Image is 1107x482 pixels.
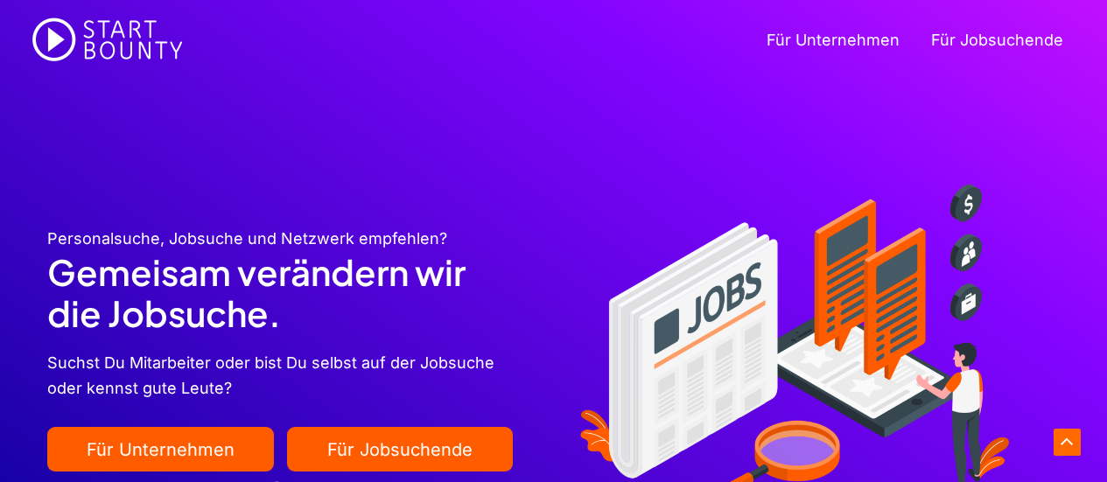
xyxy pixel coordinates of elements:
p: Suchst Du Mitarbeiter oder bist Du selbst auf der Jobsuche oder kennst gute Leute? [47,351,513,402]
a: Für Jobsuchende [915,5,1079,75]
a: Für Unternehmen [751,5,915,75]
a: Für Jobsuchende [287,427,514,472]
h1: Gemeisam verändern wir die Jobsuche. [47,251,513,333]
nav: Seiten-Navigation [751,5,1079,75]
p: Personalsuche, Jobsuche und Netzwerk empfehlen? [47,201,513,252]
a: Für Unternehmen [47,427,274,472]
